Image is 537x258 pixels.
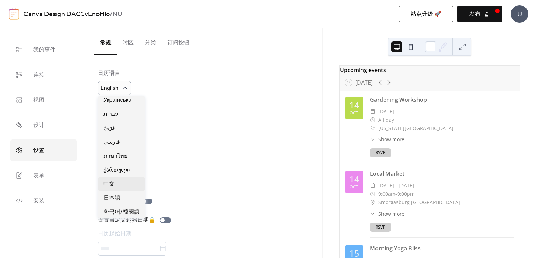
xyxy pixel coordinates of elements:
button: 分类 [139,28,162,54]
b: / [110,8,113,21]
button: 常规 [94,28,117,55]
div: U [511,5,528,23]
span: 9:00am [378,190,395,198]
span: 表单 [33,170,44,181]
div: ​ [370,190,375,198]
span: 日本語 [103,194,120,202]
button: 站点升级 🚀 [399,6,453,22]
div: Upcoming events [340,66,520,74]
span: 한국어/韓國語 [103,208,139,216]
div: 14 [349,101,359,109]
div: 15 [349,249,359,258]
div: ​ [370,198,375,207]
span: Українська [103,96,131,105]
span: English [101,83,119,94]
span: [DATE] - [DATE] [378,181,414,190]
a: 设置 [10,139,77,161]
div: Local Market [370,170,514,178]
span: 发布 [469,10,480,19]
span: עברית [103,110,119,119]
span: 设置 [33,145,44,156]
span: [DATE] [378,107,394,116]
button: RSVP [370,223,391,232]
span: ქართული [103,166,130,174]
span: ภาษาไทย [103,152,127,160]
div: ​ [370,181,375,190]
span: فارسی [103,138,120,146]
div: ​ [370,116,375,124]
span: 连接 [33,70,44,81]
div: Oct [350,185,358,189]
button: RSVP [370,148,391,157]
b: NU [113,8,122,21]
span: 视图 [33,95,44,106]
div: ​ [370,136,375,143]
img: logo [9,8,19,20]
button: 发布 [457,6,502,22]
span: Show more [378,210,404,217]
a: Smorgasburg [GEOGRAPHIC_DATA] [378,198,460,207]
span: Show more [378,136,404,143]
a: 设计 [10,114,77,136]
a: [US_STATE][GEOGRAPHIC_DATA] [378,124,453,132]
span: 我的事件 [33,44,56,56]
button: 订阅按钮 [162,28,195,54]
span: 9:00pm [397,190,415,198]
div: ​ [370,107,375,116]
div: Morning Yoga Bliss [370,244,514,252]
a: Canva Design DAG1vLnoHlo [23,8,110,21]
button: 时区 [117,28,139,54]
button: ​Show more [370,136,404,143]
span: 安装 [33,195,44,207]
div: 日历语言 [98,69,130,78]
span: 设计 [33,120,44,131]
div: Oct [350,111,358,115]
span: All day [378,116,394,124]
span: 站点升级 🚀 [411,10,441,19]
a: 视图 [10,89,77,111]
span: عَرَبِيّ‎‎ [103,124,116,132]
a: 表单 [10,165,77,186]
div: 14 [349,175,359,184]
a: 安装 [10,190,77,212]
div: ​ [370,124,375,132]
span: 中文 [103,180,115,188]
span: - [395,190,397,198]
div: Gardening Workshop [370,95,514,104]
button: ​Show more [370,210,404,217]
a: 我的事件 [10,39,77,60]
a: 连接 [10,64,77,86]
div: ​ [370,210,375,217]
